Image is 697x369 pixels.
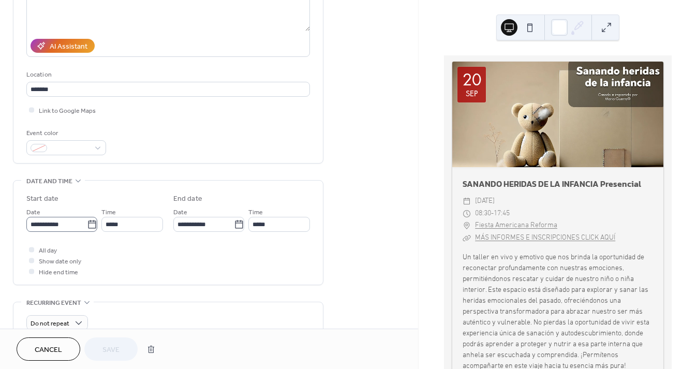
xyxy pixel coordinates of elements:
div: sep [466,90,478,97]
span: All day [39,245,57,256]
div: ​ [463,232,471,244]
span: 08:30 [475,208,491,220]
span: Date [173,207,187,218]
button: Cancel [17,337,80,361]
div: 20 [463,72,481,87]
span: Link to Google Maps [39,106,96,116]
div: End date [173,194,202,204]
span: - [491,208,494,220]
div: Start date [26,194,58,204]
span: 17:45 [494,208,510,220]
div: Event color [26,128,104,139]
div: ​ [463,195,471,208]
div: Location [26,69,308,80]
span: Time [248,207,263,218]
a: SANANDO HERIDAS DE LA INFANCIA Presencial [463,178,641,190]
span: Time [101,207,116,218]
span: Hide end time [39,267,78,278]
div: AI Assistant [50,41,87,52]
div: ​ [463,219,471,232]
span: Do not repeat [31,318,69,330]
span: Cancel [35,345,62,356]
span: Date [26,207,40,218]
a: Fiesta Americana Reforma [475,219,557,232]
a: MÁS INFORMES E INSCRIPCIONES CLICK AQUÍ [475,233,615,242]
div: ​ [463,208,471,220]
button: AI Assistant [31,39,95,53]
span: Date and time [26,176,72,187]
span: Recurring event [26,298,81,308]
span: Show date only [39,256,81,267]
span: [DATE] [475,195,495,208]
